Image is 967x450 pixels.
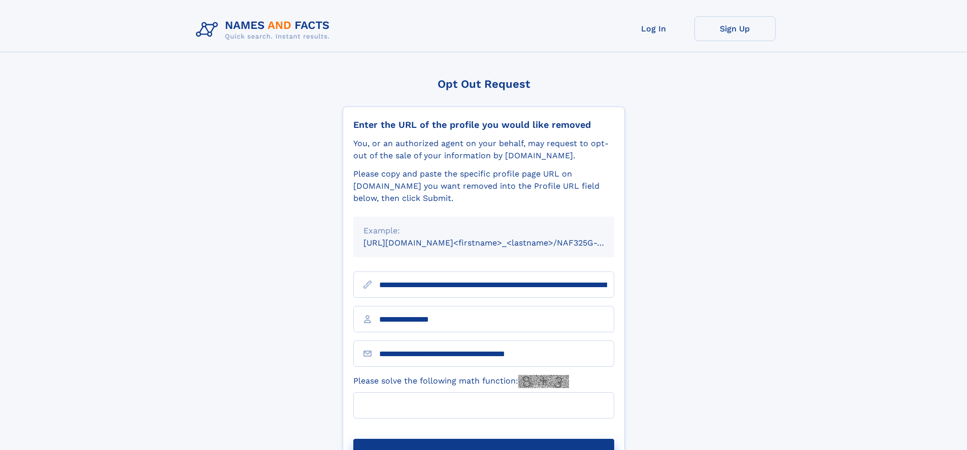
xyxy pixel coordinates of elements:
[694,16,776,41] a: Sign Up
[363,238,633,248] small: [URL][DOMAIN_NAME]<firstname>_<lastname>/NAF325G-xxxxxxxx
[353,375,569,388] label: Please solve the following math function:
[192,16,338,44] img: Logo Names and Facts
[353,168,614,204] div: Please copy and paste the specific profile page URL on [DOMAIN_NAME] you want removed into the Pr...
[353,137,614,162] div: You, or an authorized agent on your behalf, may request to opt-out of the sale of your informatio...
[613,16,694,41] a: Log In
[353,119,614,130] div: Enter the URL of the profile you would like removed
[343,78,625,90] div: Opt Out Request
[363,225,604,237] div: Example:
